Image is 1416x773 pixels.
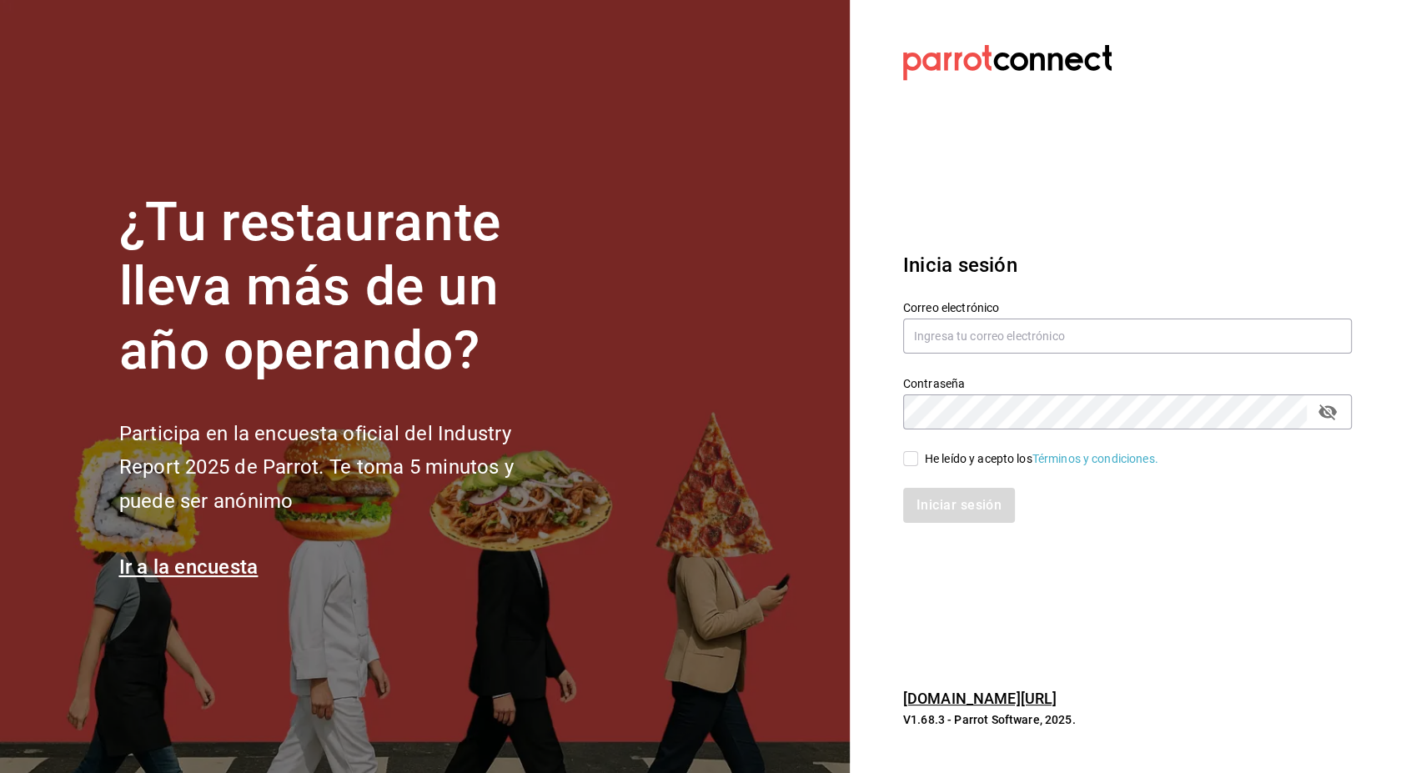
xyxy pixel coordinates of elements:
[903,690,1057,707] a: [DOMAIN_NAME][URL]
[903,711,1352,728] p: V1.68.3 - Parrot Software, 2025.
[119,191,570,383] h1: ¿Tu restaurante lleva más de un año operando?
[1032,452,1158,465] a: Términos y condiciones.
[925,450,1158,468] div: He leído y acepto los
[903,302,1352,314] label: Correo electrónico
[119,417,570,519] h2: Participa en la encuesta oficial del Industry Report 2025 de Parrot. Te toma 5 minutos y puede se...
[903,319,1352,354] input: Ingresa tu correo electrónico
[1313,398,1342,426] button: passwordField
[119,555,259,579] a: Ir a la encuesta
[903,378,1352,389] label: Contraseña
[903,250,1352,280] h3: Inicia sesión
